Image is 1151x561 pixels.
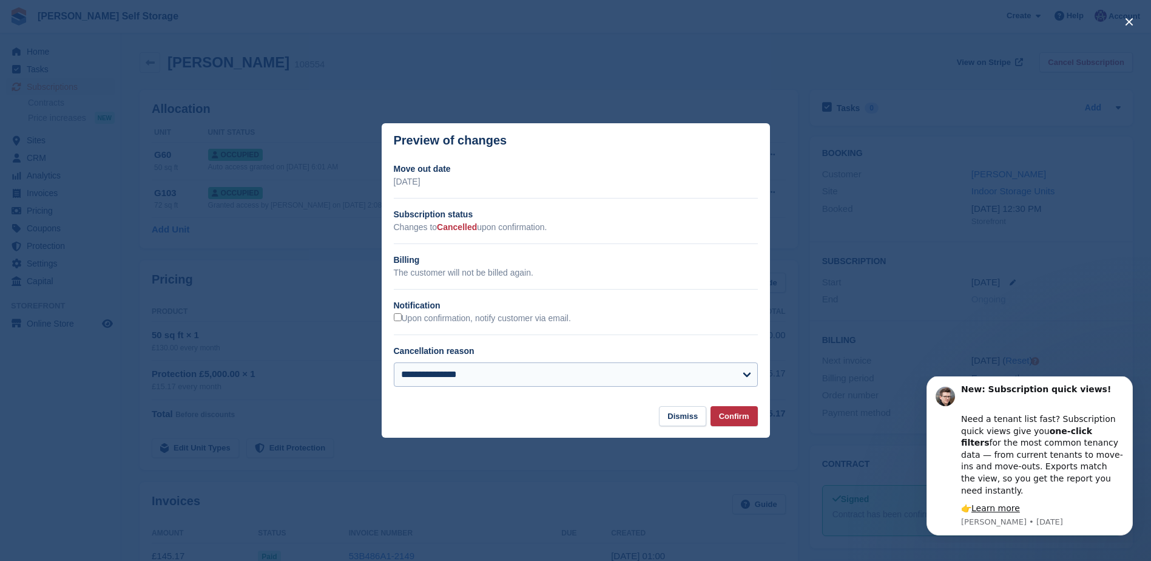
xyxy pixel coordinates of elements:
input: Upon confirmation, notify customer via email. [394,313,402,321]
button: Confirm [711,406,758,426]
div: 👉 [53,126,215,138]
label: Upon confirmation, notify customer via email. [394,313,571,324]
p: Preview of changes [394,134,507,148]
h2: Notification [394,299,758,312]
h2: Subscription status [394,208,758,221]
span: Cancelled [437,222,477,232]
button: close [1119,12,1139,32]
b: New: Subscription quick views! [53,8,203,18]
h2: Move out date [394,163,758,175]
p: Changes to upon confirmation. [394,221,758,234]
iframe: Intercom notifications message [908,376,1151,543]
a: Learn more [63,127,112,137]
p: [DATE] [394,175,758,188]
h2: Billing [394,254,758,267]
label: Cancellation reason [394,346,474,356]
p: The customer will not be billed again. [394,267,758,279]
p: Message from Steven, sent 2w ago [53,140,215,151]
img: Profile image for Steven [27,10,47,30]
div: Need a tenant list fast? Subscription quick views give you for the most common tenancy data — fro... [53,25,215,120]
button: Dismiss [659,406,706,426]
div: Message content [53,7,215,138]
